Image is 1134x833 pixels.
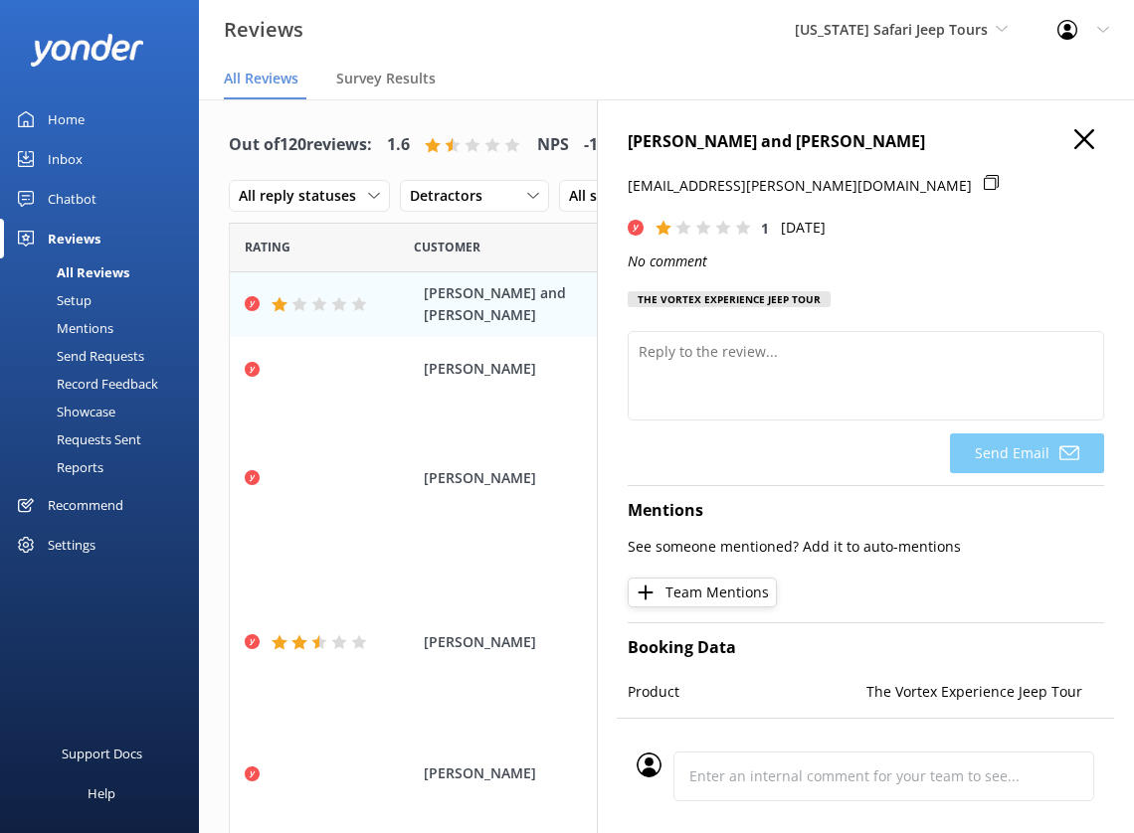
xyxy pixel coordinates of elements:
a: Reports [12,453,199,481]
div: Recommend [48,485,123,525]
div: Inbox [48,139,83,179]
p: Product [628,681,866,703]
div: Record Feedback [12,370,158,398]
h4: Booking Data [628,635,1104,661]
span: All reply statuses [239,185,368,207]
div: Support Docs [62,734,142,773]
div: The Vortex Experience Jeep Tour [628,291,831,307]
div: Home [48,99,85,139]
button: Team Mentions [628,578,777,607]
span: [PERSON_NAME] [424,358,613,380]
h4: NPS [537,132,569,158]
div: Help [88,773,115,813]
span: [US_STATE] Safari Jeep Tours [795,20,988,39]
a: Requests Sent [12,425,199,453]
div: Reports [12,453,103,481]
p: See someone mentioned? Add it to auto-mentions [628,536,1104,558]
h4: [PERSON_NAME] and [PERSON_NAME] [628,129,1104,155]
div: Setup [12,286,92,314]
button: Close [1074,129,1094,151]
img: user_profile.svg [637,752,661,777]
div: Showcase [12,398,115,425]
a: Record Feedback [12,370,199,398]
a: Showcase [12,398,199,425]
a: All Reviews [12,258,199,286]
span: 1 [761,219,769,238]
span: Survey Results [336,69,436,88]
span: [PERSON_NAME] [424,467,613,489]
h4: Out of 120 reviews: [229,132,372,158]
span: [PERSON_NAME] and [PERSON_NAME] [424,282,613,327]
p: [DATE] [781,217,826,239]
div: Chatbot [48,179,96,219]
i: No comment [628,251,707,270]
div: All Reviews [12,258,129,286]
div: Settings [48,525,95,565]
p: The Vortex Experience Jeep Tour [866,681,1105,703]
span: Date [414,238,480,256]
div: Send Requests [12,342,144,370]
h4: -100 [584,132,616,158]
a: Mentions [12,314,199,342]
h4: Mentions [628,498,1104,524]
h3: Reviews [224,14,303,46]
p: [EMAIL_ADDRESS][PERSON_NAME][DOMAIN_NAME] [628,175,972,197]
div: Reviews [48,219,100,258]
div: Requests Sent [12,425,141,453]
h4: 1.6 [387,132,410,158]
a: Setup [12,286,199,314]
div: Mentions [12,314,113,342]
a: Send Requests [12,342,199,370]
span: [PERSON_NAME] [424,762,613,784]
span: All Reviews [224,69,298,88]
span: Date [245,238,290,256]
span: Detractors [410,185,494,207]
span: All sources [569,185,655,207]
span: [PERSON_NAME] [424,631,613,653]
img: yonder-white-logo.png [30,34,144,67]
